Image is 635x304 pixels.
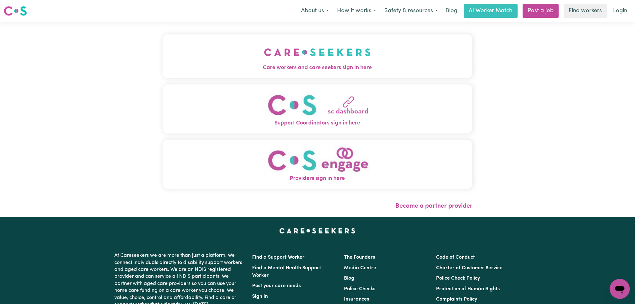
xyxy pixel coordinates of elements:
a: Find workers [564,4,607,18]
a: Careseekers home page [279,228,356,233]
a: Blog [344,276,355,281]
a: Post your care needs [252,283,301,288]
button: Safety & resources [380,4,442,18]
a: Complaints Policy [436,297,477,302]
img: Careseekers logo [4,5,27,17]
a: Media Centre [344,266,377,271]
span: Support Coordinators sign in here [163,119,473,127]
button: About us [297,4,333,18]
a: Police Check Policy [436,276,480,281]
button: How it works [333,4,380,18]
a: AI Worker Match [464,4,518,18]
button: Care workers and care seekers sign in here [163,34,473,78]
span: Providers sign in here [163,175,473,183]
a: Code of Conduct [436,255,475,260]
a: Protection of Human Rights [436,286,500,291]
a: Blog [442,4,461,18]
a: Find a Mental Health Support Worker [252,266,321,278]
a: Police Checks [344,286,376,291]
a: Login [610,4,631,18]
a: Become a partner provider [395,203,472,209]
a: Find a Support Worker [252,255,305,260]
a: Insurances [344,297,369,302]
a: Sign In [252,294,268,299]
a: Careseekers logo [4,4,27,18]
a: The Founders [344,255,375,260]
span: Care workers and care seekers sign in here [163,64,473,72]
a: Charter of Customer Service [436,266,502,271]
a: Post a job [523,4,559,18]
button: Providers sign in here [163,140,473,189]
button: Support Coordinators sign in here [163,84,473,134]
iframe: Button to launch messaging window [610,279,630,299]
